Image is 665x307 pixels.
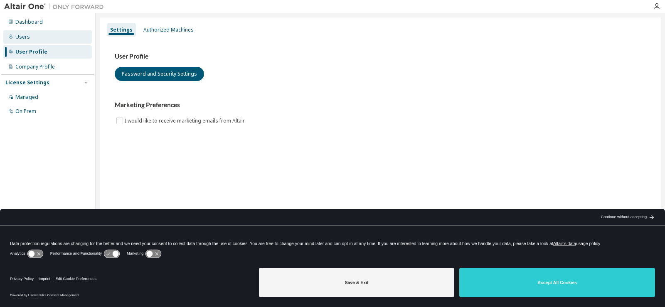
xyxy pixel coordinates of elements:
div: User Profile [15,49,47,55]
div: On Prem [15,108,36,115]
h3: User Profile [115,52,646,61]
h3: Marketing Preferences [115,101,646,109]
div: License Settings [5,79,49,86]
div: Company Profile [15,64,55,70]
img: Altair One [4,2,108,11]
div: Dashboard [15,19,43,25]
div: Users [15,34,30,40]
div: Settings [110,27,133,33]
div: Authorized Machines [143,27,194,33]
label: I would like to receive marketing emails from Altair [125,116,246,126]
div: Managed [15,94,38,101]
button: Password and Security Settings [115,67,204,81]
